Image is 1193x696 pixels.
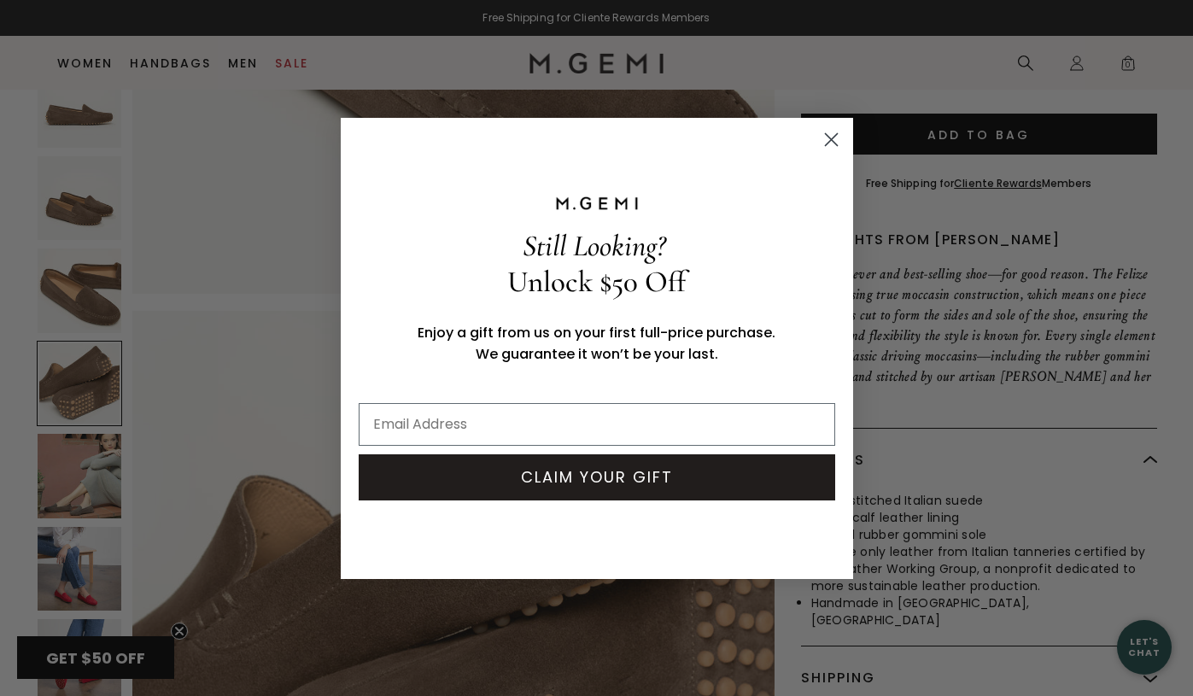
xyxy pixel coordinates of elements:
img: M.GEMI [554,196,640,211]
span: Enjoy a gift from us on your first full-price purchase. We guarantee it won’t be your last. [418,323,775,364]
input: Email Address [359,403,835,446]
button: Close dialog [816,125,846,155]
span: Unlock $50 Off [507,264,686,300]
button: CLAIM YOUR GIFT [359,454,835,500]
span: Still Looking? [523,228,665,264]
